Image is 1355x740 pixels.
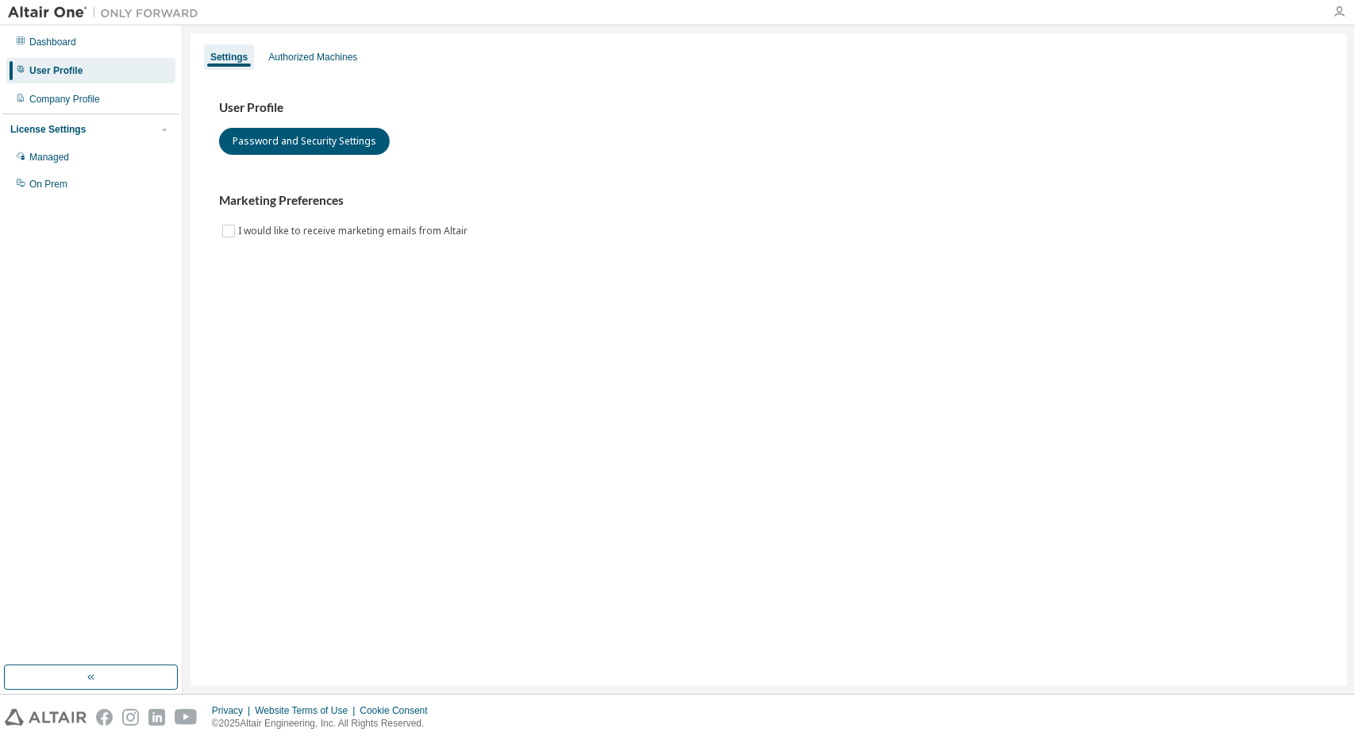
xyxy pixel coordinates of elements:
[5,709,87,726] img: altair_logo.svg
[8,5,206,21] img: Altair One
[219,100,1318,116] h3: User Profile
[210,51,248,64] div: Settings
[219,193,1318,209] h3: Marketing Preferences
[29,151,69,164] div: Managed
[96,709,113,726] img: facebook.svg
[29,93,100,106] div: Company Profile
[212,717,437,730] p: © 2025 Altair Engineering, Inc. All Rights Reserved.
[148,709,165,726] img: linkedin.svg
[29,64,83,77] div: User Profile
[360,704,437,717] div: Cookie Consent
[212,704,255,717] div: Privacy
[122,709,139,726] img: instagram.svg
[238,222,471,241] label: I would like to receive marketing emails from Altair
[175,709,198,726] img: youtube.svg
[219,128,390,155] button: Password and Security Settings
[29,178,67,191] div: On Prem
[255,704,360,717] div: Website Terms of Use
[29,36,76,48] div: Dashboard
[268,51,357,64] div: Authorized Machines
[10,123,86,136] div: License Settings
